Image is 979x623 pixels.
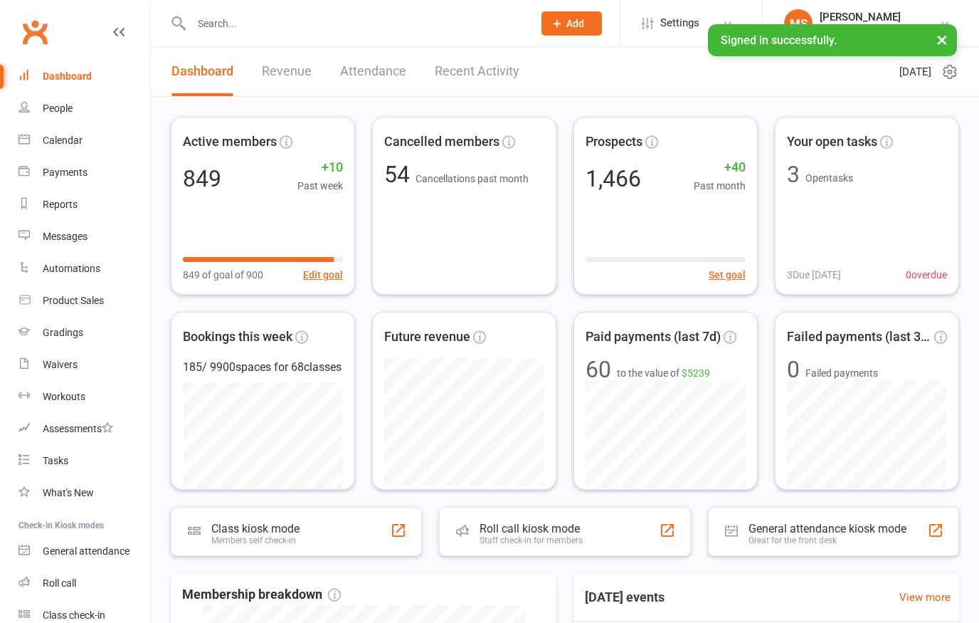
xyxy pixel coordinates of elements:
[43,167,88,178] div: Payments
[787,267,841,283] span: 3 Due [DATE]
[18,189,150,221] a: Reports
[18,349,150,381] a: Waivers
[211,522,300,535] div: Class kiosk mode
[18,93,150,125] a: People
[748,522,906,535] div: General attendance kiosk mode
[787,132,877,152] span: Your open tasks
[820,23,939,36] div: Bujutsu Martial Arts Centre
[18,253,150,285] a: Automations
[435,47,519,96] a: Recent Activity
[906,267,947,283] span: 0 overdue
[18,413,150,445] a: Assessments
[784,9,813,38] div: MS
[694,157,746,178] span: +40
[18,285,150,317] a: Product Sales
[183,327,292,347] span: Bookings this week
[187,14,523,33] input: Search...
[43,577,76,589] div: Roll call
[43,263,100,274] div: Automations
[541,11,602,36] button: Add
[297,178,343,194] span: Past week
[43,199,78,210] div: Reports
[18,381,150,413] a: Workouts
[43,135,83,146] div: Calendar
[384,327,470,347] span: Future revenue
[787,327,931,347] span: Failed payments (last 30d)
[183,132,277,152] span: Active members
[682,367,710,379] span: $5239
[43,455,68,466] div: Tasks
[586,132,642,152] span: Prospects
[303,267,343,283] button: Edit goal
[660,7,699,39] span: Settings
[183,167,221,190] div: 849
[384,161,416,188] span: 54
[929,24,955,55] button: ×
[748,535,906,545] div: Great for the front desk
[480,522,583,535] div: Roll call kiosk mode
[43,391,85,402] div: Workouts
[18,61,150,93] a: Dashboard
[899,589,951,606] a: View more
[805,365,878,381] span: Failed payments
[43,545,129,557] div: General attendance
[43,609,105,621] div: Class check-in
[340,47,406,96] a: Attendance
[586,358,611,381] div: 60
[171,47,233,96] a: Dashboard
[43,295,104,306] div: Product Sales
[43,359,78,370] div: Waivers
[416,173,529,184] span: Cancellations past month
[586,327,721,347] span: Paid payments (last 7d)
[709,267,746,283] button: Set goal
[586,167,641,190] div: 1,466
[573,585,676,610] h3: [DATE] events
[262,47,312,96] a: Revenue
[899,63,931,80] span: [DATE]
[18,477,150,509] a: What's New
[183,267,263,283] span: 849 of goal of 900
[18,535,150,567] a: General attendance kiosk mode
[183,358,343,377] div: 185 / 9900 spaces for 68 classes
[18,221,150,253] a: Messages
[18,125,150,157] a: Calendar
[18,445,150,477] a: Tasks
[211,535,300,545] div: Members self check-in
[43,70,92,82] div: Dashboard
[694,178,746,194] span: Past month
[18,157,150,189] a: Payments
[297,157,343,178] span: +10
[617,365,710,381] span: to the value of
[566,18,584,29] span: Add
[182,585,341,605] span: Membership breakdown
[787,163,800,186] div: 3
[43,327,83,338] div: Gradings
[805,172,853,184] span: Open tasks
[43,423,113,434] div: Assessments
[43,231,88,242] div: Messages
[721,33,837,47] span: Signed in successfully.
[787,358,800,381] div: 0
[18,567,150,600] a: Roll call
[820,11,939,23] div: [PERSON_NAME]
[384,132,499,152] span: Cancelled members
[480,535,583,545] div: Staff check-in for members
[43,103,73,114] div: People
[43,487,94,498] div: What's New
[18,317,150,349] a: Gradings
[17,14,53,50] a: Clubworx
